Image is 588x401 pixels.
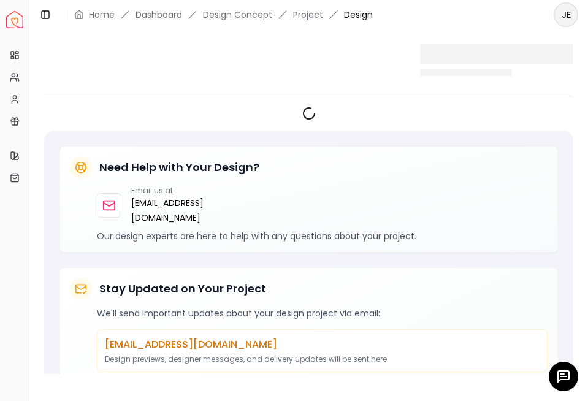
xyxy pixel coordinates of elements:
[555,4,577,26] span: JE
[99,280,266,297] h5: Stay Updated on Your Project
[293,9,323,21] a: Project
[74,9,373,21] nav: breadcrumb
[97,230,548,242] p: Our design experts are here to help with any questions about your project.
[99,159,259,176] h5: Need Help with Your Design?
[105,337,540,352] p: [EMAIL_ADDRESS][DOMAIN_NAME]
[105,354,540,364] p: Design previews, designer messages, and delivery updates will be sent here
[89,9,115,21] a: Home
[6,11,23,28] img: Spacejoy Logo
[6,11,23,28] a: Spacejoy
[554,2,578,27] button: JE
[131,186,204,196] p: Email us at
[131,196,204,225] a: [EMAIL_ADDRESS][DOMAIN_NAME]
[344,9,373,21] span: Design
[97,307,548,319] p: We'll send important updates about your design project via email:
[203,9,272,21] li: Design Concept
[136,9,182,21] a: Dashboard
